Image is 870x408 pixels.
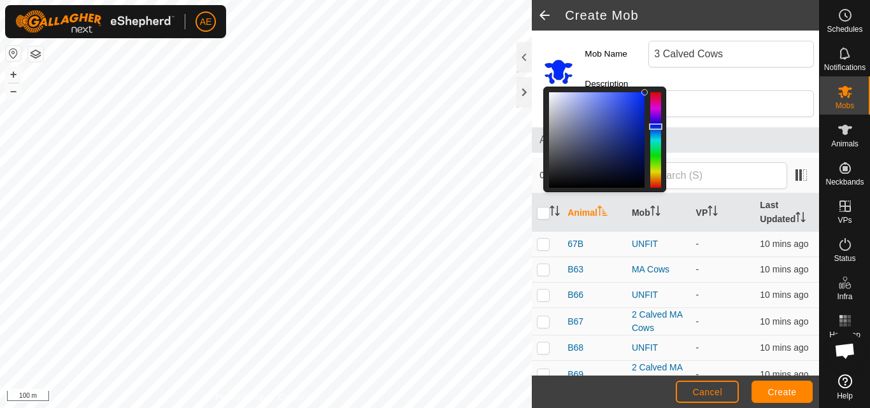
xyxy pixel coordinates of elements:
p-sorticon: Activate to sort [597,208,608,218]
span: B63 [567,263,583,276]
span: 24 Sept 2025, 8:50 am [760,342,808,353]
span: Schedules [827,25,862,33]
p-sorticon: Activate to sort [708,208,718,218]
p-sorticon: Activate to sort [550,208,560,218]
div: Open chat [826,332,864,370]
span: 24 Sept 2025, 8:50 am [760,369,808,379]
app-display-virtual-paddock-transition: - [696,264,699,274]
img: Gallagher Logo [15,10,175,33]
span: B69 [567,368,583,381]
div: 2 Calved MA Cows [632,308,686,335]
span: B68 [567,341,583,355]
span: Heatmap [829,331,860,339]
span: 24 Sept 2025, 8:50 am [760,316,808,327]
th: Animal [562,193,627,232]
p-sorticon: Activate to sort [650,208,660,218]
span: Mobs [836,102,854,109]
span: 67B [567,237,583,251]
a: Help [820,369,870,405]
span: B66 [567,288,583,302]
span: B67 [567,315,583,328]
div: MA Cows [632,263,686,276]
th: VP [691,193,755,232]
div: 2 Calved MA Cows [632,361,686,388]
span: Animals [831,140,859,148]
app-display-virtual-paddock-transition: - [696,316,699,327]
span: Cancel [692,387,722,397]
span: Neckbands [825,178,864,186]
div: UNFIT [632,341,686,355]
span: 24 Sept 2025, 8:50 am [760,264,808,274]
app-display-virtual-paddock-transition: - [696,290,699,300]
a: Contact Us [278,391,316,403]
span: Status [834,255,855,262]
h2: Create Mob [565,8,819,23]
label: Mob Name [585,41,648,67]
button: Cancel [676,381,739,403]
div: UNFIT [632,237,686,251]
app-display-virtual-paddock-transition: - [696,239,699,249]
button: Reset Map [6,46,21,61]
span: Notifications [824,64,866,71]
input: Search (S) [633,162,787,189]
span: Create [768,387,797,397]
button: – [6,83,21,99]
app-display-virtual-paddock-transition: - [696,369,699,379]
span: Infra [837,293,852,300]
p-sorticon: Activate to sort [795,214,806,224]
span: 24 Sept 2025, 8:50 am [760,239,808,249]
span: Animals [539,132,811,148]
span: 0 selected of 60 [539,169,632,182]
span: 24 Sept 2025, 8:50 am [760,290,808,300]
label: Description [585,78,648,90]
span: AE [200,15,212,29]
button: Create [752,381,813,403]
th: Last Updated [755,193,819,232]
a: Privacy Policy [216,391,264,403]
th: Mob [627,193,691,232]
app-display-virtual-paddock-transition: - [696,342,699,353]
span: Help [837,392,853,400]
div: UNFIT [632,288,686,302]
button: + [6,67,21,82]
button: Map Layers [28,46,43,62]
span: VPs [838,216,852,224]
